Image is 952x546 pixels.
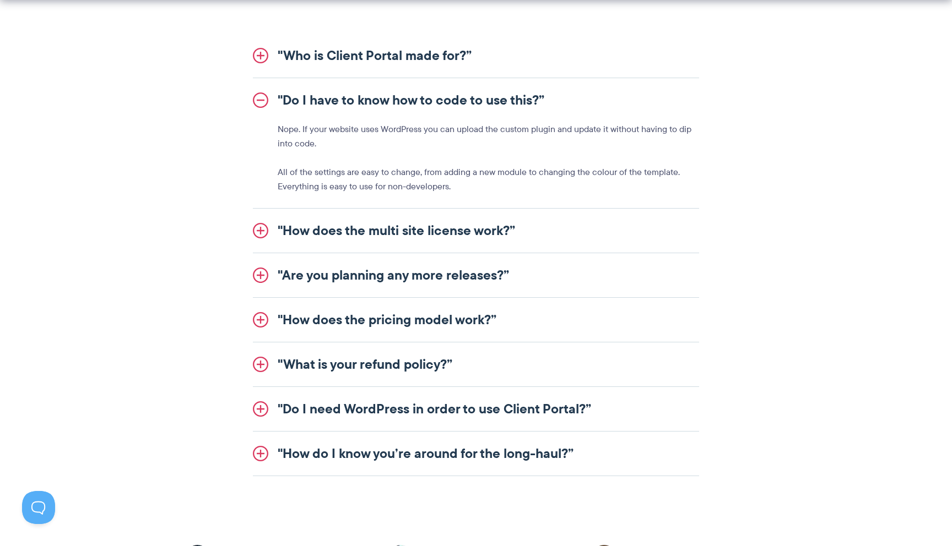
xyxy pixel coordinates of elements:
[22,491,55,524] iframe: Toggle Customer Support
[253,298,699,342] a: "How does the pricing model work?”
[253,342,699,386] a: "What is your refund policy?”
[253,387,699,431] a: "Do I need WordPress in order to use Client Portal?”
[253,253,699,297] a: "Are you planning any more releases?”
[253,78,699,122] a: "Do I have to know how to code to use this?”
[253,209,699,253] a: "How does the multi site license work?”
[278,165,699,194] p: All of the settings are easy to change, from adding a new module to changing the colour of the te...
[253,34,699,78] a: "Who is Client Portal made for?”
[278,122,699,151] p: Nope. If your website uses WordPress you can upload the custom plugin and update it without havin...
[253,432,699,476] a: "How do I know you’re around for the long-haul?”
